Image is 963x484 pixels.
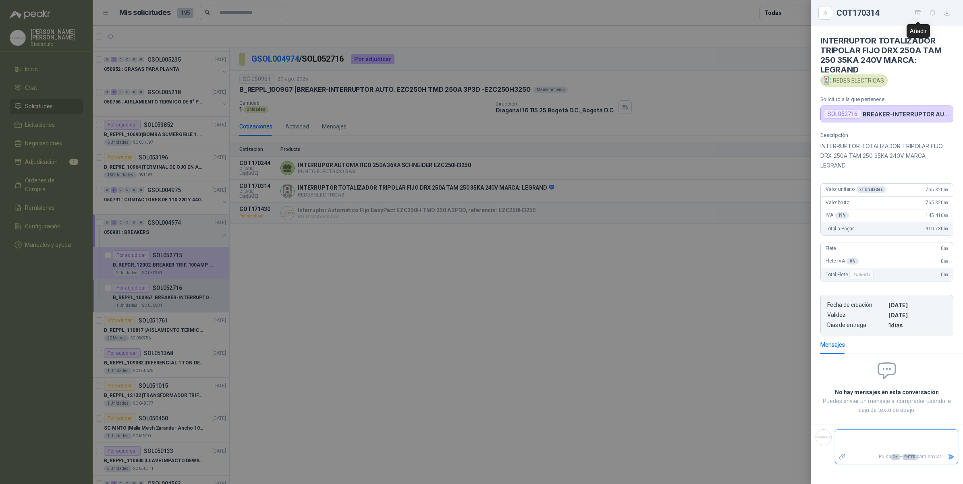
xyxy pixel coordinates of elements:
[826,246,836,251] span: Flete
[826,200,849,205] span: Valor bruto
[907,24,930,38] div: Añadir
[820,388,953,397] h2: No hay mensajes en esta conversación
[941,246,948,251] span: 0
[926,187,948,192] span: 765.320
[943,201,948,205] span: ,00
[826,186,886,193] span: Valor unitario
[826,226,854,232] span: Total a Pagar
[820,96,953,102] p: Solicitud a la que pertenece
[888,302,946,308] p: [DATE]
[856,186,886,193] div: x 1 Unidades
[820,132,953,138] p: Descripción
[926,200,948,205] span: 765.320
[849,270,874,279] div: Incluido
[903,454,917,460] span: ENTER
[863,111,950,118] p: BREAKER-INTERRUPTOR AUTO. EZC250H TMD 250A 3P3D -EZC250H3250
[847,258,859,265] div: 0 %
[943,213,948,218] span: ,80
[926,213,948,218] span: 145.410
[827,312,885,319] p: Validez
[943,246,948,251] span: ,00
[943,188,948,192] span: ,00
[836,6,953,19] div: COT170314
[826,270,875,279] span: Total Flete
[827,322,885,329] p: Días de entrega
[826,212,849,219] span: IVA
[824,109,861,119] div: SOL052716
[941,272,948,277] span: 0
[816,430,831,445] img: Company Logo
[888,322,946,329] p: 1 dias
[943,259,948,264] span: ,00
[943,227,948,231] span: ,80
[820,74,888,87] div: REDES ELECTRICAS
[888,312,946,319] p: [DATE]
[849,450,945,464] p: Pulsa + para enviar
[822,76,831,85] img: Company Logo
[820,8,830,18] button: Close
[941,259,948,264] span: 0
[944,450,958,464] button: Enviar
[835,450,849,464] label: Adjuntar archivos
[827,302,885,308] p: Fecha de creación
[820,141,953,170] p: INTERRUPTOR TOTALIZADOR TRIPOLAR FIJO DRX 250A TAM 250 35KA 240V MARCA: LEGRAND
[826,258,859,265] span: Flete IVA
[943,273,948,277] span: ,00
[820,36,953,74] h4: INTERRUPTOR TOTALIZADOR TRIPOLAR FIJO DRX 250A TAM 250 35KA 240V MARCA: LEGRAND
[926,226,948,232] span: 910.730
[820,340,845,349] div: Mensajes
[820,397,953,414] p: Puedes enviar un mensaje al comprador usando la caja de texto de abajo.
[891,454,900,460] span: Ctrl
[835,212,849,219] div: 19 %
